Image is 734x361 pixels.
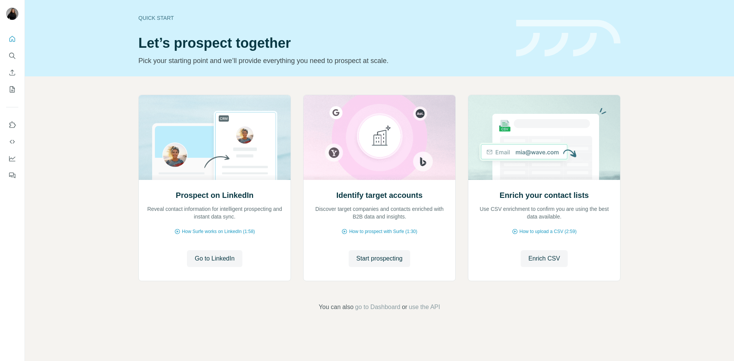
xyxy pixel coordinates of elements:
span: How Surfe works on LinkedIn (1:58) [182,228,255,235]
span: How to prospect with Surfe (1:30) [349,228,417,235]
button: use the API [409,303,440,312]
p: Use CSV enrichment to confirm you are using the best data available. [476,205,612,220]
p: Pick your starting point and we’ll provide everything you need to prospect at scale. [138,55,507,66]
p: Discover target companies and contacts enriched with B2B data and insights. [311,205,448,220]
img: Identify target accounts [303,95,456,180]
span: Enrich CSV [528,254,560,263]
span: Start prospecting [356,254,403,263]
img: Avatar [6,8,18,20]
span: You can also [319,303,354,312]
button: Go to LinkedIn [187,250,242,267]
button: Search [6,49,18,63]
button: Quick start [6,32,18,46]
img: Enrich your contact lists [468,95,620,180]
span: How to upload a CSV (2:59) [520,228,576,235]
button: Start prospecting [349,250,410,267]
button: My lists [6,83,18,96]
button: Feedback [6,168,18,182]
button: Enrich CSV [521,250,568,267]
button: Use Surfe on LinkedIn [6,118,18,132]
button: Use Surfe API [6,135,18,149]
span: Go to LinkedIn [195,254,234,263]
button: Enrich CSV [6,66,18,79]
div: Quick start [138,14,507,22]
h1: Let’s prospect together [138,36,507,51]
button: go to Dashboard [355,303,400,312]
h2: Prospect on LinkedIn [176,190,253,201]
img: Prospect on LinkedIn [138,95,291,180]
img: banner [516,20,620,57]
span: or [402,303,407,312]
button: Dashboard [6,152,18,165]
h2: Enrich your contact lists [500,190,589,201]
p: Reveal contact information for intelligent prospecting and instant data sync. [146,205,283,220]
h2: Identify target accounts [336,190,423,201]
